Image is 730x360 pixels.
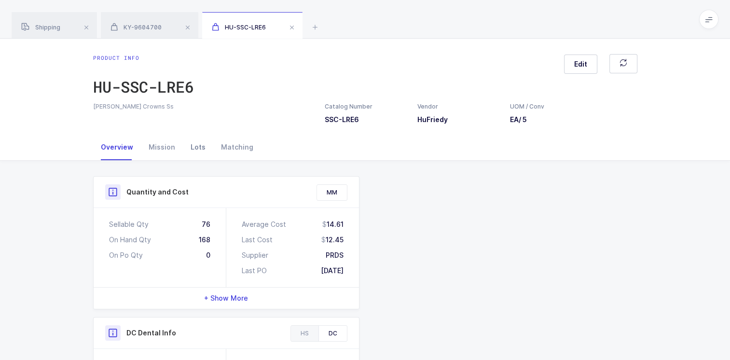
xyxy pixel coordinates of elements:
[204,293,248,303] span: + Show More
[510,115,545,125] h3: EA
[242,235,273,245] div: Last Cost
[417,102,498,111] div: Vendor
[109,235,151,245] div: On Hand Qty
[321,266,344,276] div: [DATE]
[110,24,162,31] span: KY-9604700
[93,102,313,111] div: [PERSON_NAME] Crowns Ss
[322,220,344,229] div: 14.61
[126,328,176,338] h3: DC Dental Info
[183,134,213,160] div: Lots
[94,288,359,309] div: + Show More
[109,220,149,229] div: Sellable Qty
[318,326,347,341] div: DC
[326,250,344,260] div: PRDS
[510,102,545,111] div: UOM / Conv
[574,59,587,69] span: Edit
[212,24,266,31] span: HU-SSC-LRE6
[291,326,318,341] div: HS
[321,235,344,245] div: 12.45
[141,134,183,160] div: Mission
[213,134,261,160] div: Matching
[242,220,286,229] div: Average Cost
[199,235,210,245] div: 168
[519,115,527,124] span: / 5
[317,185,347,200] div: MM
[202,220,210,229] div: 76
[417,115,498,125] h3: HuFriedy
[93,54,194,62] div: Product info
[242,250,268,260] div: Supplier
[206,250,210,260] div: 0
[21,24,60,31] span: Shipping
[242,266,267,276] div: Last PO
[109,250,143,260] div: On Po Qty
[564,55,597,74] button: Edit
[126,187,189,197] h3: Quantity and Cost
[93,134,141,160] div: Overview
